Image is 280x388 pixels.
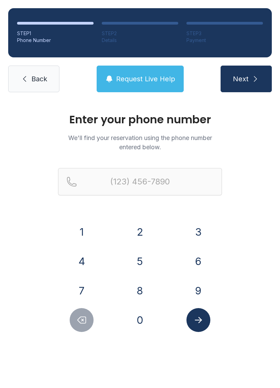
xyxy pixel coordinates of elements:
[186,37,263,44] div: Payment
[186,220,210,244] button: 3
[186,249,210,273] button: 6
[186,308,210,332] button: Submit lookup form
[70,220,94,244] button: 1
[128,279,152,303] button: 8
[70,308,94,332] button: Delete number
[70,279,94,303] button: 7
[31,74,47,84] span: Back
[70,249,94,273] button: 4
[116,74,175,84] span: Request Live Help
[102,30,178,37] div: STEP 2
[17,30,94,37] div: STEP 1
[128,308,152,332] button: 0
[58,168,222,195] input: Reservation phone number
[17,37,94,44] div: Phone Number
[58,133,222,152] p: We'll find your reservation using the phone number entered below.
[102,37,178,44] div: Details
[128,249,152,273] button: 5
[233,74,249,84] span: Next
[186,30,263,37] div: STEP 3
[128,220,152,244] button: 2
[186,279,210,303] button: 9
[58,114,222,125] h1: Enter your phone number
